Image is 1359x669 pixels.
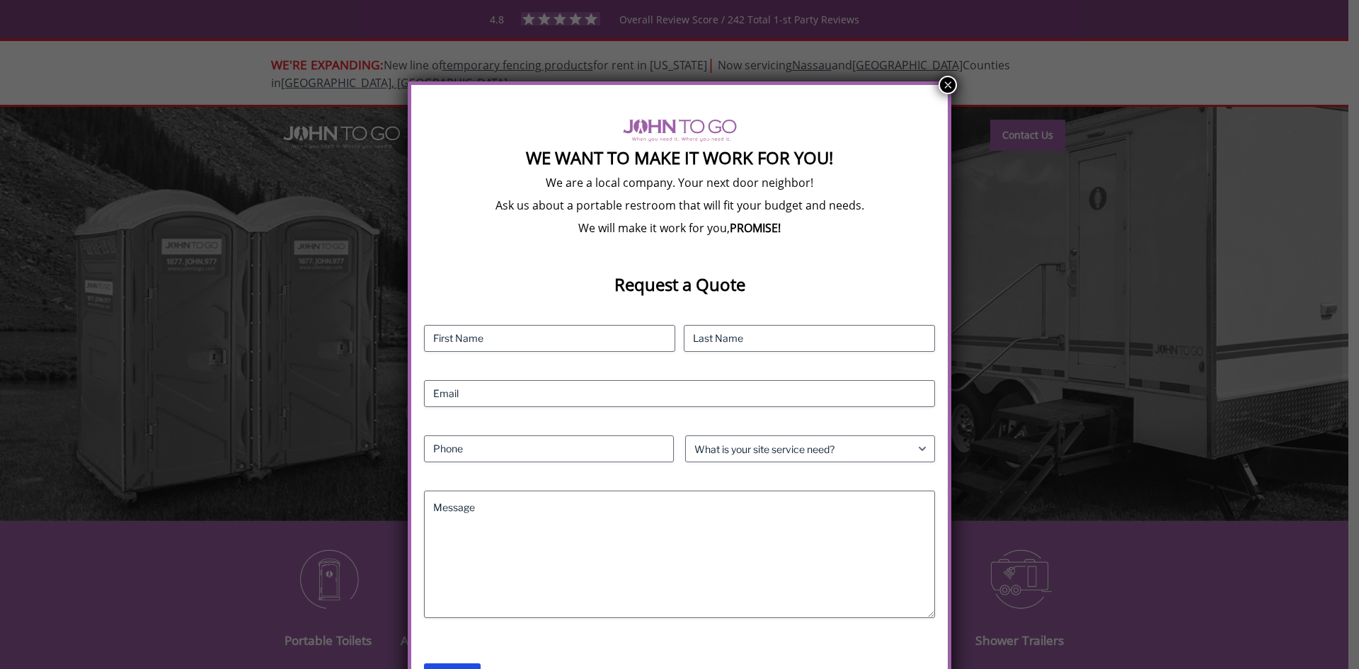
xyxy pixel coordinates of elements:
input: First Name [424,325,675,352]
input: Last Name [684,325,935,352]
strong: Request a Quote [614,273,745,296]
b: PROMISE! [730,220,781,236]
p: Ask us about a portable restroom that will fit your budget and needs. [424,198,935,213]
input: Phone [424,435,674,462]
img: logo of viptogo [623,119,737,142]
button: Close [939,76,957,94]
input: Email [424,380,935,407]
p: We are a local company. Your next door neighbor! [424,175,935,190]
strong: We Want To Make It Work For You! [526,146,833,169]
p: We will make it work for you, [424,220,935,236]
